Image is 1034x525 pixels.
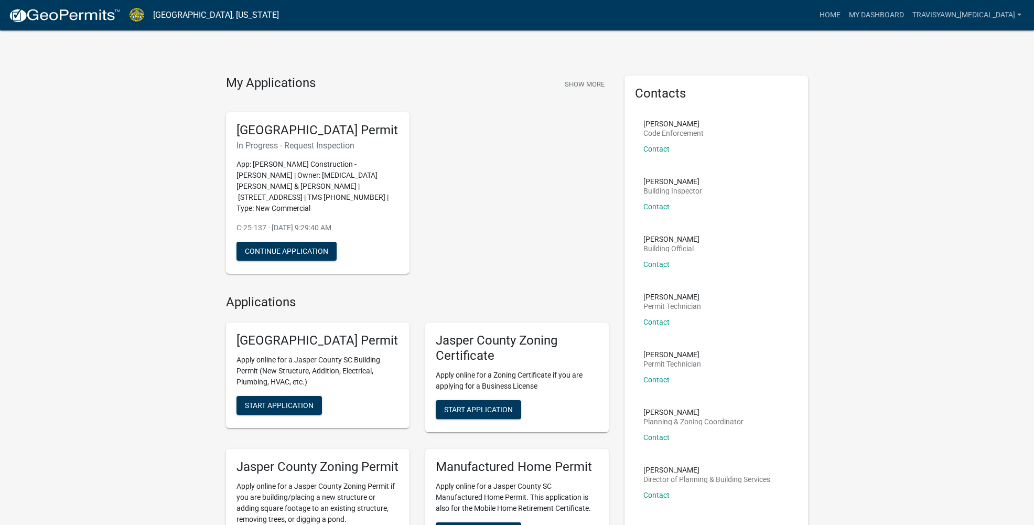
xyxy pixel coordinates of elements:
p: [PERSON_NAME] [643,293,701,301]
button: Continue Application [236,242,337,261]
a: Home [815,5,845,25]
p: Apply online for a Jasper County SC Manufactured Home Permit. This application is also for the Mo... [436,481,598,514]
h5: Manufactured Home Permit [436,459,598,475]
p: Building Official [643,245,699,252]
a: Contact [643,318,670,326]
a: Contact [643,145,670,153]
a: Contact [643,376,670,384]
h5: Jasper County Zoning Permit [236,459,399,475]
p: [PERSON_NAME] [643,120,704,127]
span: Start Application [444,405,513,413]
p: Building Inspector [643,187,702,195]
h5: [GEOGRAPHIC_DATA] Permit [236,333,399,348]
p: Permit Technician [643,303,701,310]
h4: Applications [226,295,609,310]
p: Code Enforcement [643,130,704,137]
h5: Jasper County Zoning Certificate [436,333,598,363]
img: Jasper County, South Carolina [129,8,145,22]
a: My Dashboard [845,5,908,25]
h4: My Applications [226,76,316,91]
p: Apply online for a Jasper County Zoning Permit if you are building/placing a new structure or add... [236,481,399,525]
p: Director of Planning & Building Services [643,476,770,483]
a: Contact [643,433,670,442]
p: Apply online for a Jasper County SC Building Permit (New Structure, Addition, Electrical, Plumbin... [236,355,399,388]
button: Start Application [236,396,322,415]
button: Show More [561,76,609,93]
a: [GEOGRAPHIC_DATA], [US_STATE] [153,6,279,24]
p: [PERSON_NAME] [643,351,701,358]
p: [PERSON_NAME] [643,466,770,474]
h6: In Progress - Request Inspection [236,141,399,151]
a: Contact [643,491,670,499]
p: [PERSON_NAME] [643,235,699,243]
p: Permit Technician [643,360,701,368]
h5: Contacts [635,86,798,101]
p: Apply online for a Zoning Certificate if you are applying for a Business License [436,370,598,392]
p: [PERSON_NAME] [643,409,744,416]
button: Start Application [436,400,521,419]
p: App: [PERSON_NAME] Construction - [PERSON_NAME] | Owner: [MEDICAL_DATA][PERSON_NAME] & [PERSON_NA... [236,159,399,214]
span: Start Application [245,401,314,410]
p: C-25-137 - [DATE] 9:29:40 AM [236,222,399,233]
a: Contact [643,260,670,269]
a: Contact [643,202,670,211]
p: Planning & Zoning Coordinator [643,418,744,425]
h5: [GEOGRAPHIC_DATA] Permit [236,123,399,138]
p: [PERSON_NAME] [643,178,702,185]
a: travisyawn_[MEDICAL_DATA] [908,5,1026,25]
